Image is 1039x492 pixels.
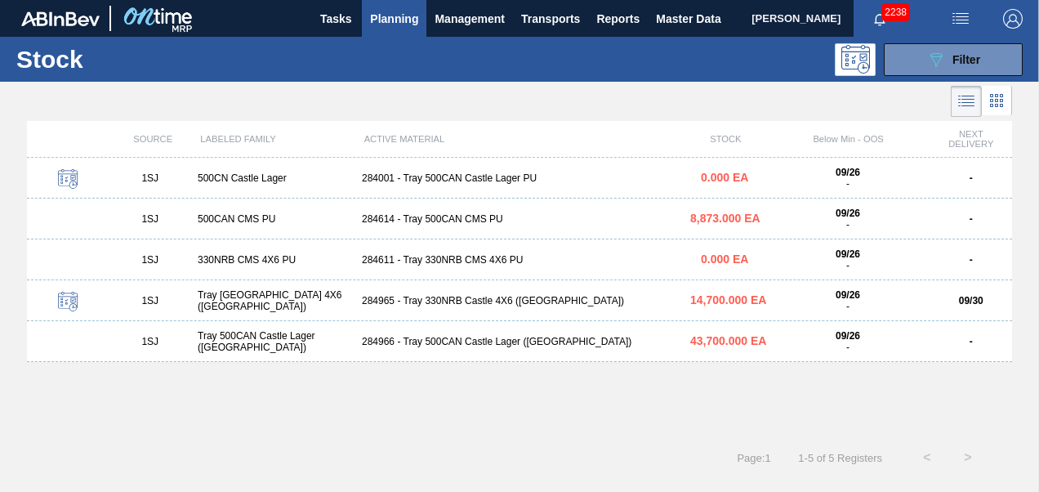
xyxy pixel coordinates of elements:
[907,437,948,478] button: <
[701,171,748,184] span: 0.000 EA
[358,134,685,144] div: ACTIVE MATERIAL
[191,213,355,225] div: 500CAN CMS PU
[191,330,355,353] div: Tray 500CAN Castle Lager ([GEOGRAPHIC_DATA])
[690,334,766,347] span: 43,700.000 EA
[33,292,103,314] div: Scheduled Stock
[836,289,860,301] strong: 09/26
[191,254,355,266] div: 330NRB CMS 4X6 PU
[1003,9,1023,29] img: Logout
[318,9,354,29] span: Tasks
[16,50,242,69] h1: Stock
[355,213,684,225] div: 284614 - Tray 500CAN CMS PU
[141,254,158,266] span: 1SJ
[521,9,580,29] span: Transports
[846,260,849,271] span: -
[112,134,194,144] div: SOURCE
[951,9,970,29] img: userActions
[194,134,357,144] div: LABELED FAMILY
[141,295,158,306] span: 1SJ
[596,9,640,29] span: Reports
[952,53,980,66] span: Filter
[355,172,684,184] div: 284001 - Tray 500CAN Castle Lager PU
[846,301,849,312] span: -
[737,452,770,464] span: Page : 1
[656,9,720,29] span: Master Data
[836,248,860,260] strong: 09/26
[854,7,906,30] button: Notifications
[191,172,355,184] div: 500CN Castle Lager
[982,86,1012,117] div: Card Vision
[835,43,876,76] div: Programming: no user selected
[355,336,684,347] div: 284966 - Tray 500CAN Castle Lager ([GEOGRAPHIC_DATA])
[881,3,910,21] span: 2238
[690,212,760,225] span: 8,873.000 EA
[141,213,158,225] span: 1SJ
[836,167,860,178] strong: 09/26
[948,437,988,478] button: >
[141,336,158,347] span: 1SJ
[33,169,103,191] div: Scheduled Stock
[846,219,849,230] span: -
[191,289,355,312] div: Tray [GEOGRAPHIC_DATA] 4X6 ([GEOGRAPHIC_DATA])
[951,86,982,117] div: List Vision
[846,342,849,353] span: -
[701,253,748,266] span: 0.000 EA
[684,134,766,144] div: STOCK
[141,172,158,184] span: 1SJ
[370,9,418,29] span: Planning
[930,129,1012,149] div: NEXT DELIVERY
[836,330,860,342] strong: 09/26
[959,295,983,306] strong: 09/30
[884,43,1023,76] button: Filter
[970,336,973,347] strong: -
[766,134,930,144] div: Below Min - OOS
[970,254,973,266] strong: -
[355,254,684,266] div: 284611 - Tray 330NRB CMS 4X6 PU
[690,293,766,306] span: 14,700.000 EA
[970,172,973,184] strong: -
[796,452,882,464] span: 1 - 5 of 5 Registers
[21,11,100,26] img: TNhmsLtSVTkK8tSr43FrP2fwEKptu5GPRR3wAAAABJRU5ErkJggg==
[355,295,684,306] div: 284965 - Tray 330NRB Castle 4X6 ([GEOGRAPHIC_DATA])
[846,178,849,190] span: -
[836,208,860,219] strong: 09/26
[970,213,973,225] strong: -
[435,9,505,29] span: Management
